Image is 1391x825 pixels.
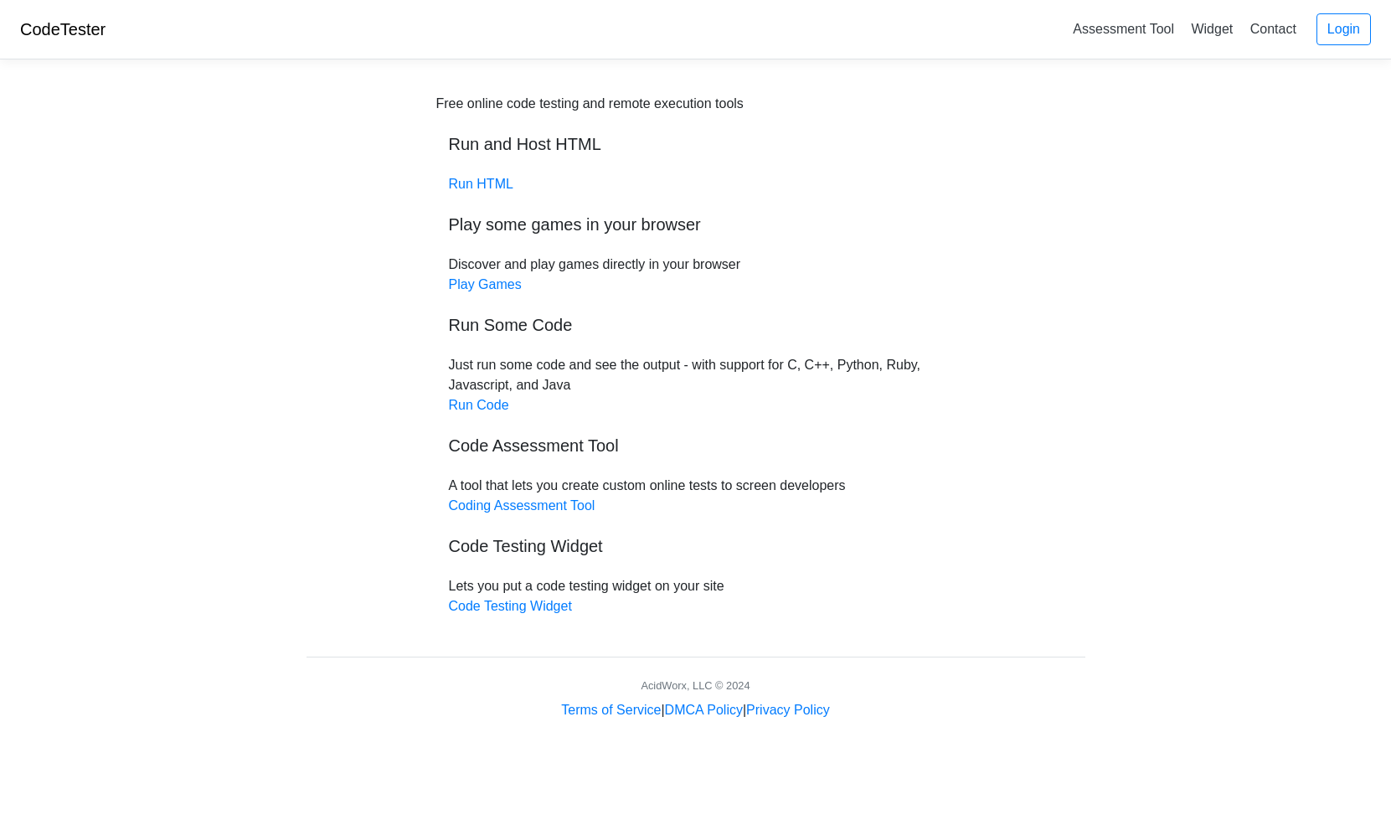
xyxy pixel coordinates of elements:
h5: Run and Host HTML [449,134,943,154]
a: Contact [1244,15,1303,43]
a: Run Code [449,398,509,412]
h5: Code Testing Widget [449,536,943,556]
div: AcidWorx, LLC © 2024 [641,678,750,694]
a: Assessment Tool [1066,15,1181,43]
a: Login [1316,13,1371,45]
a: Terms of Service [561,703,661,717]
h5: Code Assessment Tool [449,436,943,456]
a: Widget [1184,15,1239,43]
a: DMCA Policy [665,703,743,717]
a: Code Testing Widget [449,599,572,613]
div: Discover and play games directly in your browser Just run some code and see the output - with sup... [436,94,956,616]
a: CodeTester [20,20,106,39]
a: Coding Assessment Tool [449,498,595,513]
a: Privacy Policy [746,703,830,717]
div: | | [561,700,829,720]
h5: Play some games in your browser [449,214,943,235]
a: Play Games [449,277,522,291]
a: Run HTML [449,177,513,191]
div: Free online code testing and remote execution tools [436,94,744,114]
h5: Run Some Code [449,315,943,335]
